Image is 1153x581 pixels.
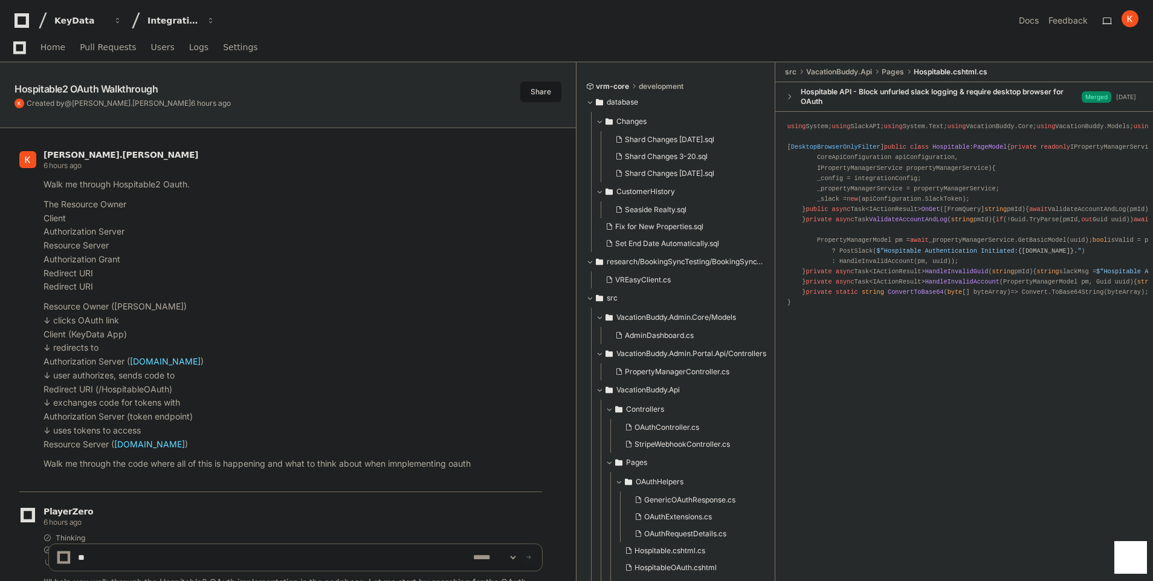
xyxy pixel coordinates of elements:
span: bool [1093,236,1108,244]
button: AdminDashboard.cs [610,327,769,344]
p: Walk me through Hospitable2 Oauth. [44,178,542,192]
div: Hospitable API - Block unfurled slack logging & require desktop browser for OAuth [801,87,1082,106]
button: CustomerHistory [596,182,766,201]
div: System; SlackAPI; System.Text; VacationBuddy.Core; VacationBuddy.Models; [DOMAIN_NAME]; System.Th... [787,122,1141,308]
span: public [806,206,828,213]
button: Integrations [143,10,220,31]
span: @ [65,99,72,108]
svg: Directory [596,95,603,109]
span: private [806,216,832,223]
a: Settings [223,34,257,62]
span: Set End Date Automatically.sql [615,239,719,248]
span: string [951,216,974,223]
span: Shard Changes [DATE].sql [625,135,714,144]
div: [DATE] [1116,93,1136,102]
button: Feedback [1048,15,1088,27]
span: pmId [951,216,989,223]
span: VacationBuddy.Admin.Portal.Api/Controllers [616,349,766,359]
button: Shard Changes 3-20.sql [610,148,759,165]
span: await [1029,206,1048,213]
span: using [884,123,903,130]
span: Shard Changes 3-20.sql [625,152,708,161]
span: Fix for New Properties.sql [615,222,703,232]
span: StripeWebhookController.cs [635,440,730,449]
button: Changes [596,112,766,131]
button: database [586,93,766,112]
span: string [1037,268,1059,275]
img: ACg8ocIbWnoeuFAZO6P8IhH7mAy02rMqzmXt2JPyLMfuqhGmNXlzFA=s96-c [15,99,24,108]
span: [] byteArray [948,288,1007,296]
span: OAuthExtensions.cs [644,512,712,522]
span: using [1134,123,1152,130]
svg: Directory [596,255,603,269]
span: Shard Changes [DATE].sql [625,169,714,178]
span: pmId [992,268,1030,275]
span: research/BookingSyncTesting/BookingSyncTesting/VREasy [607,257,766,267]
button: OAuthExtensions.cs [630,508,769,525]
button: VREasyClient.cs [601,271,759,288]
span: string [992,268,1015,275]
span: $"Hospitable Authentication Initiated: ." [877,247,1082,255]
a: Home [40,34,65,62]
span: OAuthHelpers [636,477,683,487]
span: Settings [223,44,257,51]
button: Shard Changes [DATE].sql [610,165,759,182]
span: using [787,123,806,130]
img: ACg8ocIbWnoeuFAZO6P8IhH7mAy02rMqzmXt2JPyLMfuqhGmNXlzFA=s96-c [1122,10,1138,27]
button: VacationBuddy.Admin.Core/Models [596,308,776,327]
svg: Directory [606,383,613,397]
a: Users [151,34,175,62]
svg: Directory [606,346,613,361]
span: AdminDashboard.cs [625,331,694,340]
span: await [910,236,929,244]
span: VacationBuddy.Admin.Core/Models [616,313,736,322]
p: Resource Owner ([PERSON_NAME]) ↓ clicks OAuth link Client (KeyData App) ↓ redirects to Authorizat... [44,300,542,451]
span: Task<IActionResult> ( ) [806,206,1025,213]
span: Task<IActionResult> ( ) [806,268,1033,275]
span: HandleInvalidGuid [925,268,989,275]
span: async [836,216,854,223]
span: Users [151,44,175,51]
span: {[DOMAIN_NAME]} [1018,247,1074,255]
svg: Directory [615,402,622,417]
span: public [884,143,906,151]
span: using [832,123,851,130]
span: static [836,288,858,296]
span: Home [40,44,65,51]
app-text-character-animate: Hospitable2 OAuth Walkthrough [15,83,158,95]
span: readonly [1041,143,1070,151]
span: PlayerZero [44,508,93,515]
span: PropertyManagerController.cs [625,367,729,377]
button: PropertyManagerController.cs [610,363,769,380]
a: Docs [1019,15,1039,27]
span: private [1010,143,1036,151]
span: string [862,288,884,296]
span: [FromQuery] pmId [943,206,1021,213]
span: ( ) [806,288,1010,296]
iframe: Open customer support [1114,541,1147,574]
button: Shard Changes [DATE].sql [610,131,759,148]
span: ConvertToBase64 [888,288,943,296]
span: Merged [1082,91,1111,103]
span: development [639,82,683,91]
span: CustomerHistory [616,187,675,196]
span: 6 hours ago [191,99,231,108]
svg: Directory [615,455,622,470]
span: src [785,67,796,77]
span: [PERSON_NAME].[PERSON_NAME] [44,150,198,160]
span: PageModel [974,143,1007,151]
svg: Directory [625,475,632,489]
span: VacationBuddy.Api [616,385,680,395]
span: VacationBuddy.Api [806,67,872,77]
span: Hospitable [932,143,970,151]
span: Pages [882,67,904,77]
button: Pages [606,453,776,472]
p: The Resource Owner Client Authorization Server Resource Server Authorization Grant Redirect URI R... [44,198,542,294]
span: HandleInvalidAccount [925,278,1000,285]
button: VacationBuddy.Admin.Portal.Api/Controllers [596,344,776,363]
div: KeyData [54,15,106,27]
a: Pull Requests [80,34,136,62]
span: Seaside Realty.sql [625,205,686,215]
svg: Directory [596,291,603,305]
span: Task ( ) [806,216,992,223]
